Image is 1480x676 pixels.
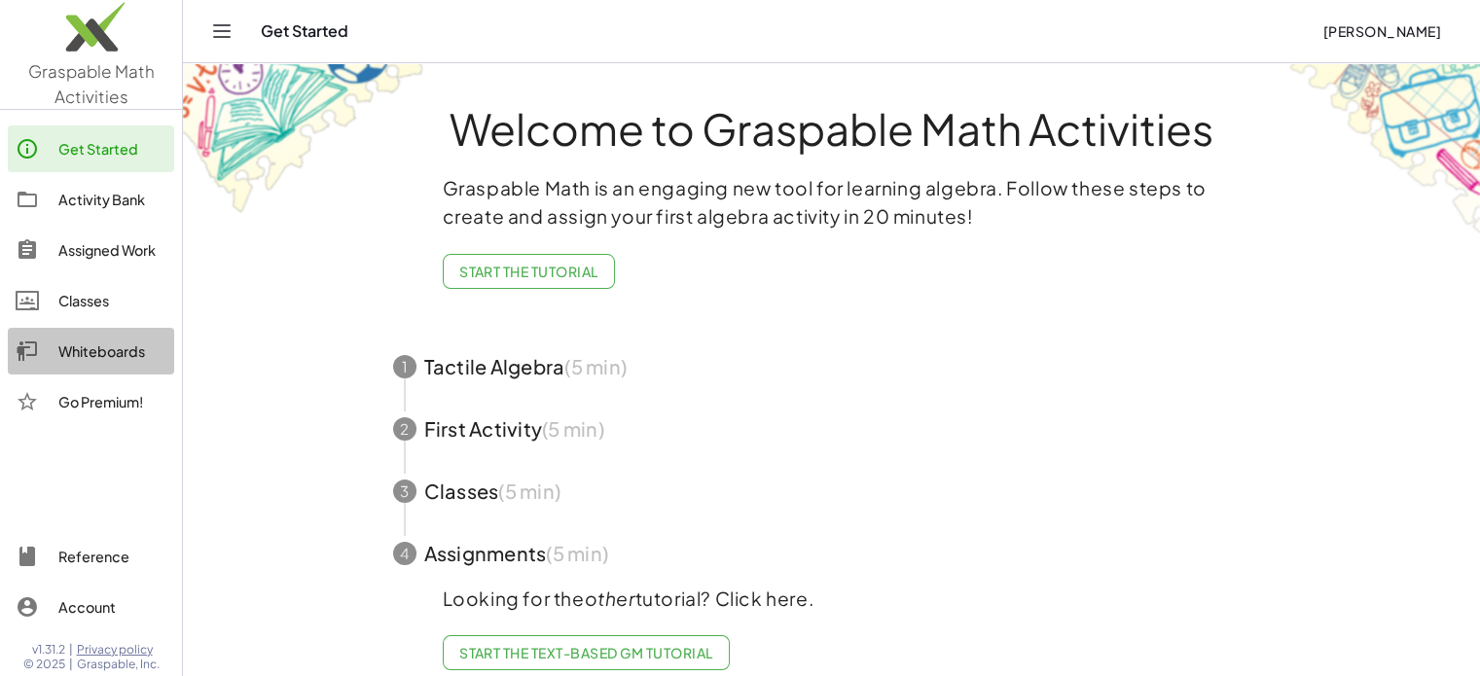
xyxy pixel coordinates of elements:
[585,587,635,610] em: other
[393,480,416,503] div: 3
[1307,14,1457,49] button: [PERSON_NAME]
[32,642,65,658] span: v1.31.2
[28,60,155,107] span: Graspable Math Activities
[8,176,174,223] a: Activity Bank
[58,390,166,413] div: Go Premium!
[8,584,174,630] a: Account
[393,417,416,441] div: 2
[23,657,65,672] span: © 2025
[393,542,416,565] div: 4
[459,644,713,661] span: Start the Text-based GM Tutorial
[370,460,1294,522] button: 3Classes(5 min)
[69,642,73,658] span: |
[443,635,730,670] a: Start the Text-based GM Tutorial
[77,657,160,672] span: Graspable, Inc.
[370,398,1294,460] button: 2First Activity(5 min)
[370,336,1294,398] button: 1Tactile Algebra(5 min)
[183,61,426,216] img: get-started-bg-ul-Ceg4j33I.png
[58,188,166,211] div: Activity Bank
[58,595,166,619] div: Account
[1322,22,1441,40] span: [PERSON_NAME]
[8,125,174,172] a: Get Started
[393,355,416,378] div: 1
[58,238,166,262] div: Assigned Work
[8,328,174,374] a: Whiteboards
[58,289,166,312] div: Classes
[443,174,1221,231] p: Graspable Math is an engaging new tool for learning algebra. Follow these steps to create and ass...
[443,585,1221,613] p: Looking for the tutorial? Click here.
[459,263,598,280] span: Start the Tutorial
[443,254,615,289] button: Start the Tutorial
[58,339,166,363] div: Whiteboards
[8,533,174,580] a: Reference
[58,137,166,160] div: Get Started
[69,657,73,672] span: |
[77,642,160,658] a: Privacy policy
[357,106,1307,151] h1: Welcome to Graspable Math Activities
[58,545,166,568] div: Reference
[8,227,174,273] a: Assigned Work
[206,16,237,47] button: Toggle navigation
[370,522,1294,585] button: 4Assignments(5 min)
[8,277,174,324] a: Classes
